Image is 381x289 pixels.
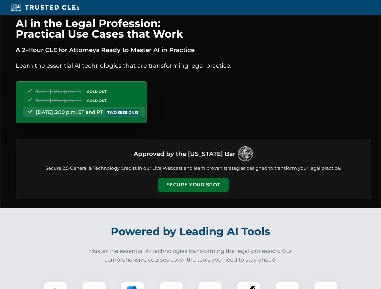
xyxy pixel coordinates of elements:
button: Secure Your Spot [158,178,229,192]
img: Trusted CLEs [9,3,81,12]
h3: Approved by the [US_STATE] Bar [134,148,235,159]
h2: Powered by Leading AI Tools [24,221,358,242]
span: [DATE] 5:00 p.m. ET [35,98,81,103]
img: Logo [238,146,253,161]
span: SOLD OUT [85,89,109,95]
span: [DATE] 5:00 p.m. ET [35,89,81,94]
p: Secure 2.5 General & Technology Credits in our Live Webcast and learn proven strategies designed ... [23,165,364,172]
p: Master the essential AI technologies transforming the legal profession. Our comprehensive courses... [85,247,296,264]
p: A 2-Hour CLE for Attorneys Ready to Master AI in Practice [16,45,371,55]
h1: AI in the Legal Profession: Practical Use Cases that Work [16,18,371,39]
p: Learn the essential AI technologies that are transforming legal practice. [16,61,371,70]
span: SOLD OUT [85,98,109,104]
